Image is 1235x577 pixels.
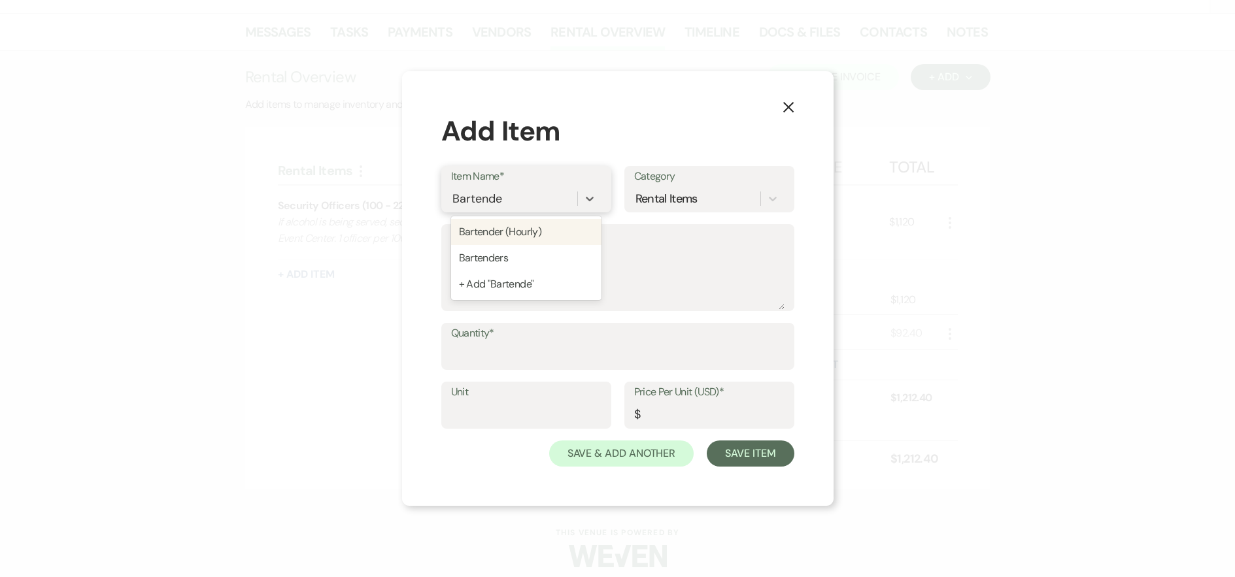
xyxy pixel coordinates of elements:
div: Bartender (Hourly) [451,219,601,245]
button: Save Item [707,440,794,467]
label: Category [634,167,785,186]
div: Bartenders [451,245,601,271]
div: Add Item [441,110,794,152]
button: Save & Add Another [549,440,694,467]
label: Description [451,225,785,244]
div: $ [634,406,640,423]
div: Rental Items [635,190,698,208]
label: Unit [451,383,601,402]
label: Item Name* [451,167,601,186]
label: Price Per Unit (USD)* [634,383,785,402]
div: + Add "Bartende" [451,271,601,297]
label: Quantity* [451,324,785,343]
